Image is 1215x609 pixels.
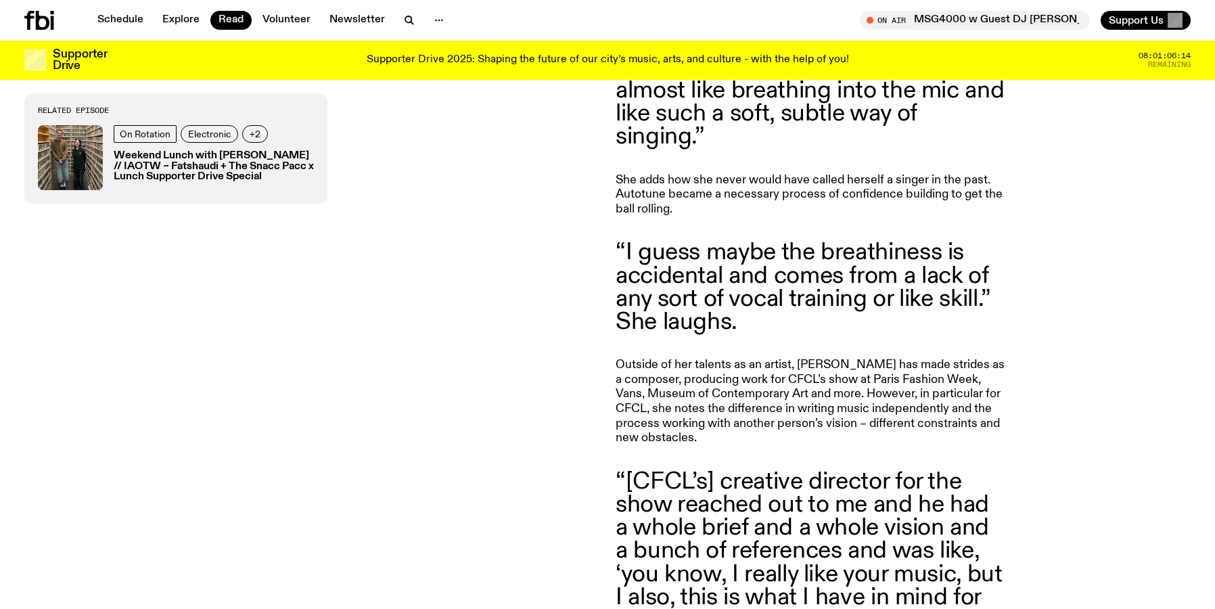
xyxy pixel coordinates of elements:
[114,152,314,183] h3: Weekend Lunch with [PERSON_NAME] // IAOTW ~ Fatshaudi + The Snacc Pacc x Lunch Supporter Drive Sp...
[616,56,1005,149] blockquote: “I love that little touch of autotune, … almost like breathing into the mic and like such a soft,...
[89,11,152,30] a: Schedule
[154,11,208,30] a: Explore
[254,11,319,30] a: Volunteer
[210,11,252,30] a: Read
[53,49,107,72] h3: Supporter Drive
[1101,11,1191,30] button: Support Us
[38,107,314,114] h3: Related Episode
[1148,61,1191,68] span: Remaining
[860,11,1090,30] button: On AirMSG4000 w Guest DJ [PERSON_NAME]
[38,126,314,191] a: On RotationElectronic+2Weekend Lunch with [PERSON_NAME] // IAOTW ~ Fatshaudi + The Snacc Pacc x L...
[1139,52,1191,60] span: 08:01:06:14
[321,11,393,30] a: Newsletter
[616,358,1005,446] p: Outside of her talents as an artist, [PERSON_NAME] has made strides as a composer, producing work...
[367,54,849,66] p: Supporter Drive 2025: Shaping the future of our city’s music, arts, and culture - with the help o...
[616,173,1005,217] p: She adds how she never would have called herself a singer in the past. Autotune became a necessar...
[616,241,1005,334] blockquote: “I guess maybe the breathiness is accidental and comes from a lack of any sort of vocal training ...
[1109,14,1164,26] span: Support Us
